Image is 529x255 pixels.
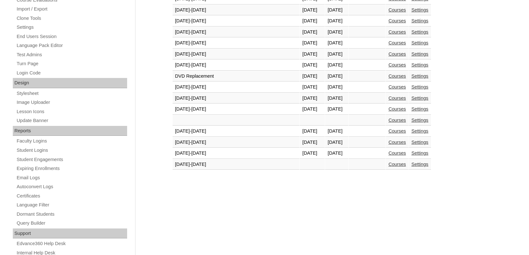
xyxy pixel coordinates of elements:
td: [DATE]-[DATE] [173,137,300,148]
a: Student Logins [16,146,127,154]
td: [DATE] [325,38,348,49]
td: [DATE] [300,27,325,38]
a: Test Admins [16,51,127,59]
a: Courses [388,128,406,134]
td: [DATE] [325,16,348,27]
a: Settings [411,84,428,89]
a: Settings [411,128,428,134]
a: Courses [388,18,406,23]
td: [DATE] [300,5,325,16]
td: [DATE]-[DATE] [173,126,300,137]
a: Turn Page [16,60,127,68]
td: [DATE]-[DATE] [173,60,300,71]
a: Dormant Students [16,210,127,218]
td: [DATE]-[DATE] [173,16,300,27]
a: Stylesheet [16,89,127,97]
a: Courses [388,162,406,167]
td: [DATE] [325,148,348,159]
a: Update Banner [16,117,127,125]
td: DVD Replacement [173,71,300,82]
td: [DATE] [300,82,325,93]
a: Clone Tools [16,14,127,22]
a: Courses [388,51,406,57]
a: End Users Session [16,33,127,41]
td: [DATE] [325,5,348,16]
a: Settings [411,29,428,35]
div: Support [13,228,127,239]
td: [DATE] [325,93,348,104]
a: Courses [388,151,406,156]
a: Settings [411,18,428,23]
td: [DATE] [325,49,348,60]
td: [DATE] [300,71,325,82]
td: [DATE]-[DATE] [173,5,300,16]
a: Lesson Icons [16,108,127,116]
td: [DATE] [325,82,348,93]
a: Settings [411,40,428,45]
td: [DATE] [300,148,325,159]
a: Courses [388,118,406,123]
a: Settings [411,162,428,167]
td: [DATE]-[DATE] [173,27,300,38]
a: Certificates [16,192,127,200]
a: Edvance360 Help Desk [16,240,127,248]
a: Courses [388,40,406,45]
td: [DATE]-[DATE] [173,159,300,170]
a: Settings [411,106,428,112]
td: [DATE] [300,93,325,104]
a: Settings [411,96,428,101]
div: Reports [13,126,127,136]
a: Email Logs [16,174,127,182]
td: [DATE] [325,71,348,82]
a: Settings [411,7,428,12]
a: Settings [411,51,428,57]
a: Courses [388,106,406,112]
td: [DATE] [300,16,325,27]
td: [DATE] [325,137,348,148]
a: Courses [388,7,406,12]
td: [DATE] [325,126,348,137]
a: Courses [388,96,406,101]
a: Autoconvert Logs [16,183,127,191]
a: Import / Export [16,5,127,13]
a: Image Uploader [16,98,127,106]
td: [DATE] [325,60,348,71]
a: Courses [388,62,406,67]
td: [DATE] [300,49,325,60]
a: Settings [411,151,428,156]
a: Courses [388,29,406,35]
a: Expiring Enrollments [16,165,127,173]
td: [DATE] [300,104,325,115]
a: Language Pack Editor [16,42,127,50]
a: Faculty Logins [16,137,127,145]
td: [DATE] [300,126,325,137]
a: Query Builder [16,219,127,227]
a: Courses [388,140,406,145]
a: Courses [388,84,406,89]
div: Design [13,78,127,88]
td: [DATE]-[DATE] [173,49,300,60]
td: [DATE]-[DATE] [173,82,300,93]
td: [DATE] [300,38,325,49]
a: Courses [388,73,406,79]
td: [DATE]-[DATE] [173,148,300,159]
a: Student Engagements [16,156,127,164]
a: Settings [411,73,428,79]
a: Language Filter [16,201,127,209]
td: [DATE]-[DATE] [173,38,300,49]
td: [DATE] [300,60,325,71]
td: [DATE]-[DATE] [173,104,300,115]
a: Login Code [16,69,127,77]
td: [DATE] [300,137,325,148]
td: [DATE] [325,104,348,115]
td: [DATE] [325,27,348,38]
td: [DATE]-[DATE] [173,93,300,104]
a: Settings [16,23,127,31]
a: Settings [411,140,428,145]
a: Settings [411,62,428,67]
a: Settings [411,118,428,123]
